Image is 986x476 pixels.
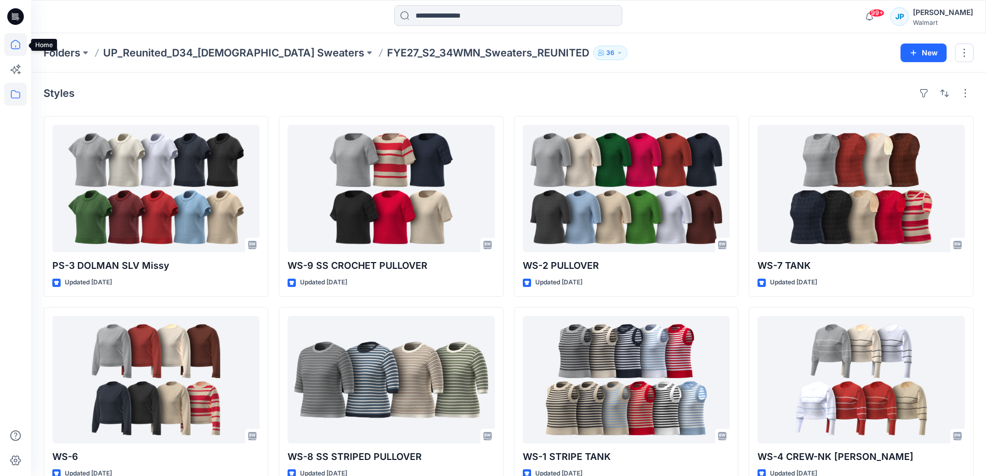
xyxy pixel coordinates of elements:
[52,316,260,443] a: WS-6
[901,44,947,62] button: New
[523,258,730,273] p: WS-2 PULLOVER
[913,19,973,26] div: Walmart
[103,46,364,60] a: UP_Reunited_D34_[DEMOGRAPHIC_DATA] Sweaters
[890,7,909,26] div: JP
[65,277,112,288] p: Updated [DATE]
[52,258,260,273] p: PS-3 DOLMAN SLV Missy
[758,258,965,273] p: WS-7 TANK
[758,125,965,252] a: WS-7 TANK
[288,450,495,464] p: WS-8 SS STRIPED PULLOVER
[300,277,347,288] p: Updated [DATE]
[387,46,589,60] p: FYE27_S2_34WMN_Sweaters_REUNITED
[913,6,973,19] div: [PERSON_NAME]
[523,316,730,443] a: WS-1 STRIPE TANK
[44,87,75,99] h4: Styles
[52,125,260,252] a: PS-3 DOLMAN SLV Missy
[44,46,80,60] a: Folders
[52,450,260,464] p: WS-6
[523,450,730,464] p: WS-1 STRIPE TANK
[288,125,495,252] a: WS-9 SS CROCHET PULLOVER
[758,316,965,443] a: WS-4 CREW-NK LS CARDI
[523,125,730,252] a: WS-2 PULLOVER
[869,9,884,17] span: 99+
[770,277,817,288] p: Updated [DATE]
[288,316,495,443] a: WS-8 SS STRIPED PULLOVER
[758,450,965,464] p: WS-4 CREW-NK [PERSON_NAME]
[606,47,615,59] p: 36
[288,258,495,273] p: WS-9 SS CROCHET PULLOVER
[535,277,582,288] p: Updated [DATE]
[593,46,627,60] button: 36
